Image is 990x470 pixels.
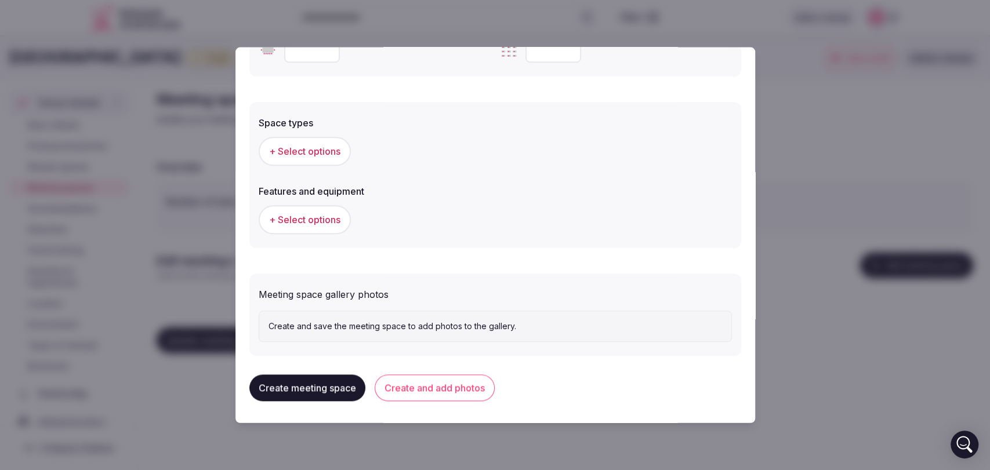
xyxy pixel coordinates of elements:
button: + Select options [259,137,351,166]
button: Create meeting space [249,374,365,401]
label: Space types [259,118,732,127]
button: + Select options [259,205,351,234]
span: + Select options [269,145,340,158]
span: + Select options [269,213,340,226]
div: Meeting space gallery photos [259,283,732,302]
label: Features and equipment [259,187,732,196]
button: Create and add photos [375,374,495,401]
p: Create and save the meeting space to add photos to the gallery. [269,321,722,333]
